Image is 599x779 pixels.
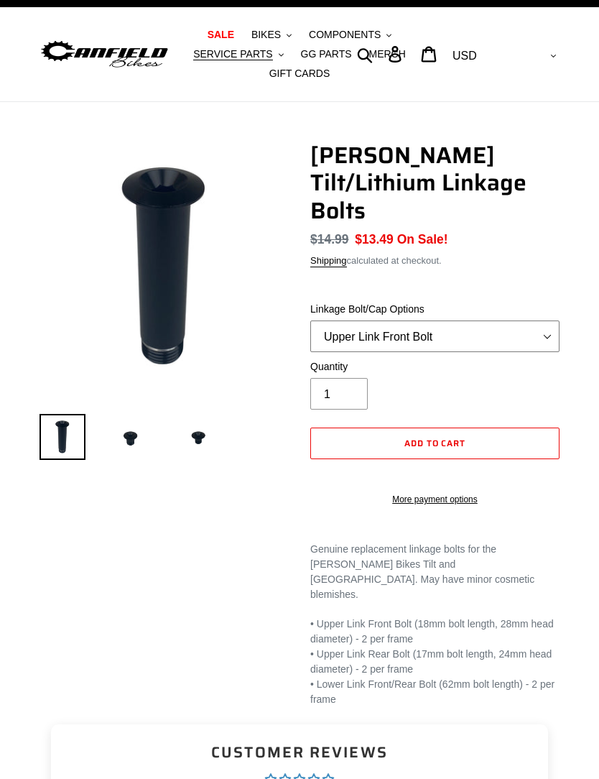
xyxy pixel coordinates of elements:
img: Canfield Bikes [40,38,170,70]
span: COMPONENTS [309,29,381,41]
p: Genuine replacement linkage bolts for the [PERSON_NAME] Bikes Tilt and [GEOGRAPHIC_DATA]. May hav... [310,542,559,602]
a: Shipping [310,255,347,267]
p: • Upper Link Front Bolt (18mm bolt length, 28mm head diameter) - 2 per frame • Upper Link Rear Bo... [310,617,559,707]
h2: Customer Reviews [62,742,537,762]
span: BIKES [251,29,281,41]
span: SERVICE PARTS [193,48,272,60]
label: Linkage Bolt/Cap Options [310,302,559,317]
span: On Sale! [397,230,448,249]
img: Load image into Gallery viewer, Canfield Tilt/Lithium Linkage Bolts [107,414,153,460]
span: SALE [208,29,234,41]
button: SERVICE PARTS [186,45,290,64]
button: Add to cart [310,428,559,459]
span: $13.49 [355,232,394,246]
a: SALE [200,25,241,45]
img: Load image into Gallery viewer, Canfield Tilt/Lithium Linkage Bolts [175,414,221,460]
button: BIKES [244,25,299,45]
button: COMPONENTS [302,25,399,45]
span: GG PARTS [301,48,352,60]
a: GG PARTS [294,45,359,64]
img: Load image into Gallery viewer, Canfield Tilt/Lithium Linkage Bolts [40,414,85,460]
label: Quantity [310,359,559,374]
a: More payment options [310,493,559,506]
span: GIFT CARDS [269,68,330,80]
span: Add to cart [404,436,466,450]
div: calculated at checkout. [310,254,559,268]
a: GIFT CARDS [262,64,338,83]
s: $14.99 [310,232,349,246]
h1: [PERSON_NAME] Tilt/Lithium Linkage Bolts [310,142,559,224]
